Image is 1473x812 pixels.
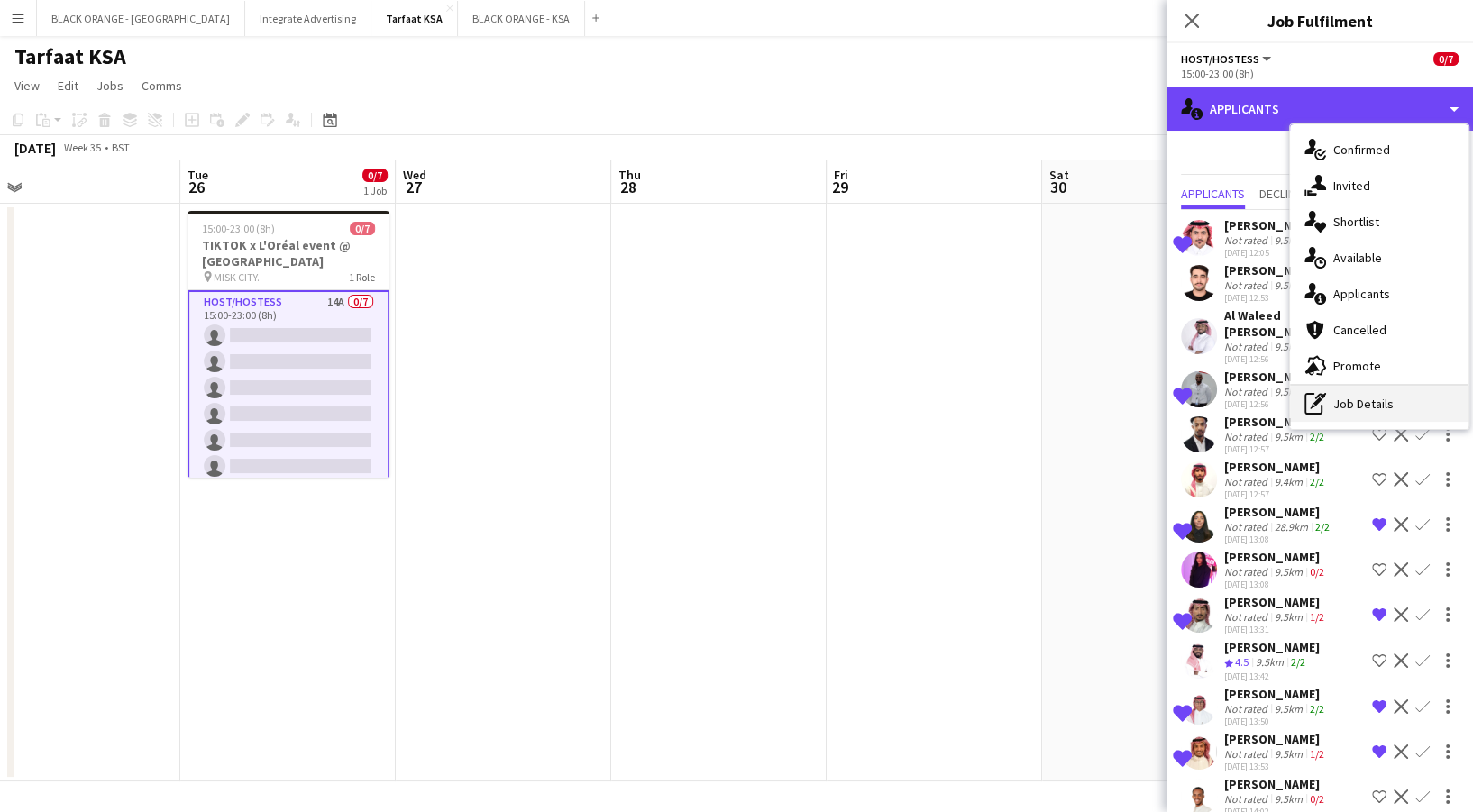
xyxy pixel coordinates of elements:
[1224,217,1328,233] div: [PERSON_NAME]
[1224,520,1271,534] div: Not rated
[50,74,86,97] a: Edit
[618,167,641,183] span: Thu
[1433,52,1459,66] span: 0/7
[134,74,189,97] a: Comms
[185,177,208,197] span: 26
[1310,610,1324,624] app-skills-label: 1/2
[1271,233,1306,247] div: 9.5km
[458,1,585,36] button: BLACK ORANGE - KSA
[1271,430,1306,443] div: 9.5km
[245,1,371,36] button: Integrate Advertising
[1290,132,1468,168] div: Confirmed
[1252,655,1287,671] div: 9.5km
[1271,610,1306,624] div: 9.5km
[1224,247,1328,259] div: [DATE] 12:05
[1224,504,1333,520] div: [PERSON_NAME]
[1224,414,1328,430] div: [PERSON_NAME]
[1310,430,1324,443] app-skills-label: 2/2
[1224,353,1365,365] div: [DATE] 12:56
[1271,475,1306,488] div: 9.4km
[1290,240,1468,276] div: Available
[1224,398,1328,410] div: [DATE] 12:56
[1181,67,1459,80] div: 15:00-23:00 (8h)
[1224,671,1320,682] div: [DATE] 13:42
[89,74,131,97] a: Jobs
[214,270,260,284] span: MISK CITY.
[1310,475,1324,488] app-skills-label: 2/2
[349,270,375,284] span: 1 Role
[1167,9,1473,32] h3: Job Fulfilment
[1224,686,1328,702] div: [PERSON_NAME]
[188,237,389,269] h3: TIKTOK x L'Oréal event @ [GEOGRAPHIC_DATA]
[188,211,389,478] app-job-card: 15:00-23:00 (8h)0/7TIKTOK x L'Oréal event @ [GEOGRAPHIC_DATA] MISK CITY.1 RoleHost/Hostess14A0/71...
[1224,565,1271,579] div: Not rated
[1271,702,1306,716] div: 9.5km
[1310,792,1324,806] app-skills-label: 0/2
[1271,792,1306,806] div: 9.5km
[1271,340,1306,353] div: 9.5km
[1315,520,1330,534] app-skills-label: 2/2
[1271,565,1306,579] div: 9.5km
[112,141,130,154] div: BST
[1224,610,1271,624] div: Not rated
[1291,655,1305,669] app-skills-label: 2/2
[188,167,208,183] span: Tue
[1290,276,1468,312] div: Applicants
[1290,204,1468,240] div: Shortlist
[37,1,245,36] button: BLACK ORANGE - [GEOGRAPHIC_DATA]
[1167,87,1473,131] div: Applicants
[14,78,40,94] span: View
[1224,278,1271,292] div: Not rated
[1271,520,1312,534] div: 28.9km
[1224,307,1365,340] div: Al Waleed [PERSON_NAME]
[363,184,387,197] div: 1 Job
[1224,747,1271,761] div: Not rated
[1290,168,1468,204] div: Invited
[14,43,126,70] h1: Tarfaat KSA
[1224,731,1328,747] div: [PERSON_NAME]
[1224,639,1320,655] div: [PERSON_NAME]
[1181,52,1259,66] span: Host/Hostess
[1224,761,1328,772] div: [DATE] 13:53
[1224,459,1328,475] div: [PERSON_NAME]
[403,167,426,183] span: Wed
[834,167,848,183] span: Fri
[1290,348,1468,384] div: Promote
[188,290,389,512] app-card-role: Host/Hostess14A0/715:00-23:00 (8h)
[1224,716,1328,727] div: [DATE] 13:50
[1271,385,1306,398] div: 9.5km
[1224,776,1328,792] div: [PERSON_NAME]
[1235,655,1249,669] span: 4.5
[1290,386,1468,422] div: Job Details
[1224,792,1271,806] div: Not rated
[1224,475,1271,488] div: Not rated
[1049,167,1069,183] span: Sat
[1047,177,1069,197] span: 30
[1224,443,1328,455] div: [DATE] 12:57
[1224,369,1328,385] div: [PERSON_NAME]
[1224,233,1271,247] div: Not rated
[1224,594,1328,610] div: [PERSON_NAME]
[1310,702,1324,716] app-skills-label: 2/2
[1181,187,1245,200] span: Applicants
[1224,702,1271,716] div: Not rated
[1224,262,1328,278] div: [PERSON_NAME]
[14,139,56,157] div: [DATE]
[1290,312,1468,348] div: Cancelled
[1259,187,1309,200] span: Declined
[1224,340,1271,353] div: Not rated
[1224,624,1328,635] div: [DATE] 13:31
[1224,292,1328,304] div: [DATE] 12:53
[1224,549,1328,565] div: [PERSON_NAME]
[96,78,124,94] span: Jobs
[371,1,458,36] button: Tarfaat KSA
[831,177,848,197] span: 29
[1224,579,1328,590] div: [DATE] 13:08
[142,78,182,94] span: Comms
[1224,430,1271,443] div: Not rated
[1271,278,1306,292] div: 9.5km
[7,74,47,97] a: View
[202,222,275,235] span: 15:00-23:00 (8h)
[1310,565,1324,579] app-skills-label: 0/2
